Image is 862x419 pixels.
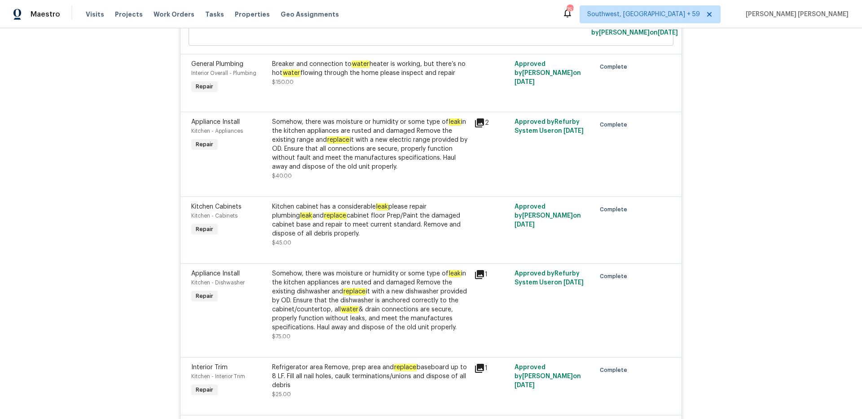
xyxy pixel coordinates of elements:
em: leak [300,212,312,219]
span: Approved by [PERSON_NAME] on [515,364,581,388]
span: Complete [600,272,631,281]
span: Kitchen - Interior Trim [191,374,245,379]
div: Breaker and connection to heater is working, but there’s no hot flowing through the home please i... [272,60,469,78]
em: water [341,306,359,313]
em: replace [394,364,417,371]
span: Complete [600,62,631,71]
span: [DATE] [658,30,678,36]
div: Somehow, there was moisture or humidity or some type of in the kitchen appliances are rusted and ... [272,269,469,332]
em: replace [343,288,366,295]
span: Kitchen - Cabinets [191,213,237,218]
span: Kitchen - Appliances [191,128,243,134]
span: [PERSON_NAME] [PERSON_NAME] [742,10,849,19]
span: [DATE] [563,128,584,134]
span: Complete [600,366,631,375]
span: Appliance Install [191,119,240,125]
span: $150.00 [272,79,294,85]
em: leak [449,270,461,277]
em: water [352,61,369,68]
span: $40.00 [272,173,292,179]
div: Somehow, there was moisture or humidity or some type of in the kitchen appliances are rusted and ... [272,118,469,171]
span: Maestro [31,10,60,19]
em: leak [449,118,461,126]
span: Kitchen - Dishwasher [191,280,245,285]
span: Repair [192,225,217,234]
div: Kitchen cabinet has a considerable please repair plumbing and cabinet floor Prep/Paint the damage... [272,202,469,238]
span: Geo Assignments [281,10,339,19]
span: Work Orders [154,10,194,19]
div: Refrigerator area Remove, prep area and baseboard up to 8 LF. Fill all nail holes, caulk terminat... [272,363,469,390]
span: Approved by Refurby System User on [515,271,584,286]
span: [DATE] [515,222,535,228]
span: Approved by [PERSON_NAME] on [515,204,581,228]
span: $75.00 [272,334,290,339]
em: leak [376,203,388,210]
span: [DATE] [563,279,584,286]
em: replace [324,212,347,219]
span: Visits [86,10,104,19]
em: water [282,70,300,77]
span: General Plumbing [191,61,243,67]
span: Interior Trim [191,364,228,371]
span: Tasks [205,11,224,17]
span: [DATE] [515,79,535,85]
span: Appliance Install [191,271,240,277]
span: $25.00 [272,392,291,397]
span: Complete [600,205,631,214]
span: [DATE] [515,382,535,388]
span: Complete [600,120,631,129]
span: Repair [192,292,217,301]
span: Repair [192,82,217,91]
div: 751 [567,5,573,14]
span: Projects [115,10,143,19]
span: Repair [192,385,217,394]
span: Properties [235,10,270,19]
span: Kitchen Cabinets [191,204,242,210]
em: replace [327,136,350,144]
div: 1 [474,269,509,280]
span: Interior Overall - Plumbing [191,70,256,76]
div: 1 [474,363,509,374]
div: 2 [474,118,509,128]
span: Southwest, [GEOGRAPHIC_DATA] + 59 [587,10,700,19]
span: Approved by Refurby System User on [515,119,584,134]
span: $45.00 [272,240,291,245]
span: Approved by [PERSON_NAME] on [515,61,581,85]
span: Repair [192,140,217,149]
